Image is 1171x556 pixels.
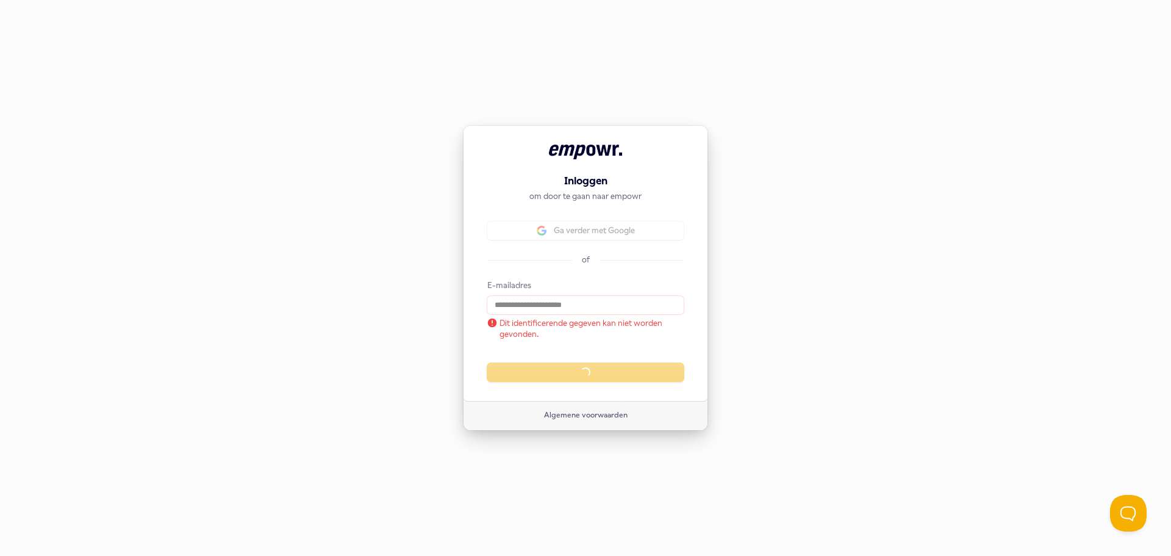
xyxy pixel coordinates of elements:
[549,145,622,159] img: empowr
[544,411,628,421] a: Algemene voorwaarden
[487,318,684,340] p: Dit identificerende gegeven kan niet worden gevonden.
[487,191,684,202] p: om door te gaan naar empowr
[487,174,684,189] h1: Inloggen
[1110,495,1147,532] iframe: Help Scout Beacon - Open
[582,255,590,265] p: of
